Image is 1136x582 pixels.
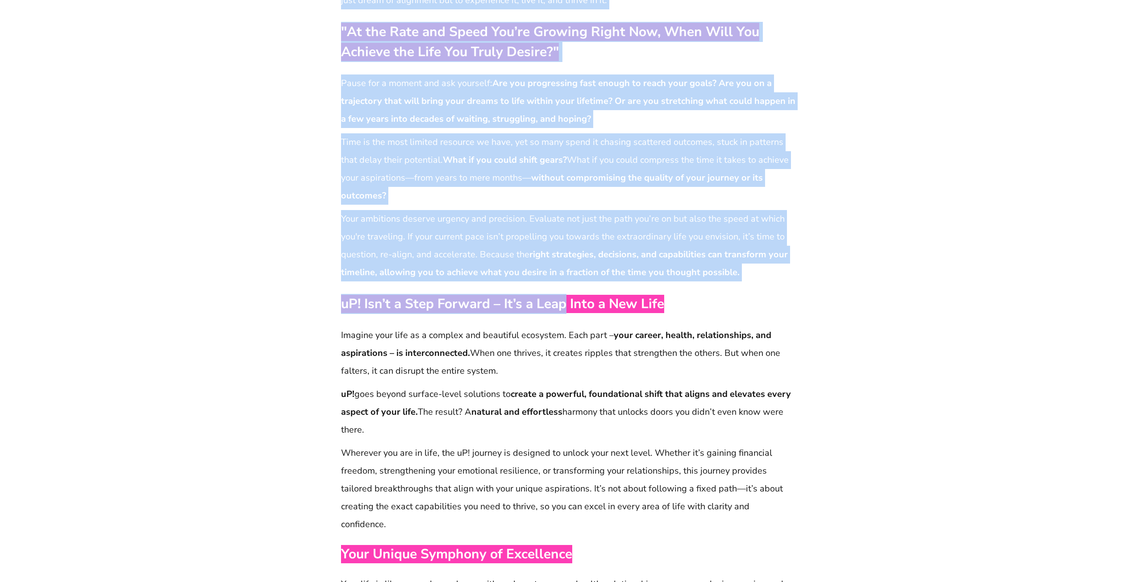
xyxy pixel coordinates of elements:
strong: Are you progressing fast enough to reach your goals? Are you on a trajectory that will bring your... [341,77,795,125]
strong: right strategies, decisions, and capabilities can transform your timeline, allowing you to achiev... [341,248,788,278]
p: Pause for a moment and ask yourself: [341,74,795,128]
strong: natural and effortless [471,406,562,418]
span: uP! Isn’t a Step Forward – It’s a Leap Into a New Life [341,295,664,313]
span: "At the Rate and Speed You’re Growing Right Now, When Will You Achieve the Life You Truly Desire?" [341,23,759,61]
span: Your Unique Symphony of Excellence [341,545,572,563]
p: Imagine your life as a complex and beautiful ecosystem. Each part – When one thrives, it creates ... [341,326,795,380]
p: Time is the most limited resource we have, yet so many spend it chasing scattered outcomes, stuck... [341,133,795,205]
strong: create a powerful, foundational shift that aligns and elevates every aspect of your life. [341,388,791,418]
strong: What if you could shift gears? [443,154,567,166]
p: Your ambitions deserve urgency and precision. Evaluate not just the path you’re on but also the s... [341,210,795,281]
strong: without compromising the quality of your journey or its outcomes? [341,172,763,202]
p: goes beyond surface-level solutions to The result? A harmony that unlocks doors you didn’t even k... [341,385,795,439]
p: Wherever you are in life, the uP! journey is designed to unlock your next level. Whether it’s gai... [341,444,795,533]
strong: uP! [341,388,354,400]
